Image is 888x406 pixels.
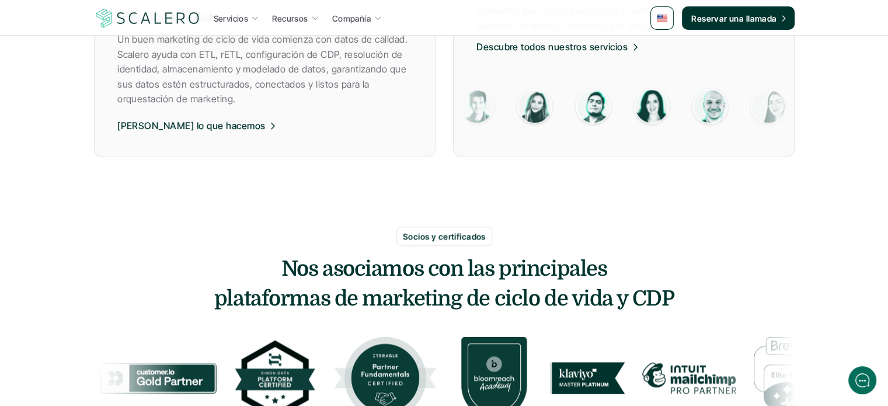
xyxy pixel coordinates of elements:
[18,78,207,152] font: Háganos saber si podemos ayudarle con el marketing del ciclo de vida.
[332,13,371,23] font: Compañía
[18,57,372,75] font: ¡Hola! [PERSON_NAME][GEOGRAPHIC_DATA].
[18,155,215,178] button: Nueva conversación
[214,287,674,311] font: plataformas de marketing de ciclo de vida y CDP
[94,8,201,29] a: Logotipo de la empresa Scalero
[272,13,308,23] font: Recursos
[100,362,217,393] img: Insignia de socio Gold de Customer.io
[117,120,265,131] font: [PERSON_NAME] lo que hacemos
[71,162,145,171] font: Nueva conversación
[691,13,776,23] font: Reservar una llamada
[476,40,628,52] font: Descubre todos nuestros servicios
[550,362,625,394] img: Insignia de platino de maestro Klaviyo
[281,257,607,281] font: Nos asociamos con las principales
[85,331,161,339] font: Funcionamos con Gist
[682,6,794,30] a: Reservar una llamada
[214,13,249,23] font: Servicios
[848,366,876,394] iframe: iframe de burbuja de Gist Messenger
[94,7,201,29] img: Logotipo de la empresa Scalero
[403,231,486,241] font: Socios y certificados
[117,33,410,105] font: Un buen marketing de ciclo de vida comienza con datos de calidad. Scalero ayuda con ETL, rETL, co...
[642,362,736,394] img: Insignia de socio profesional de Mailchimp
